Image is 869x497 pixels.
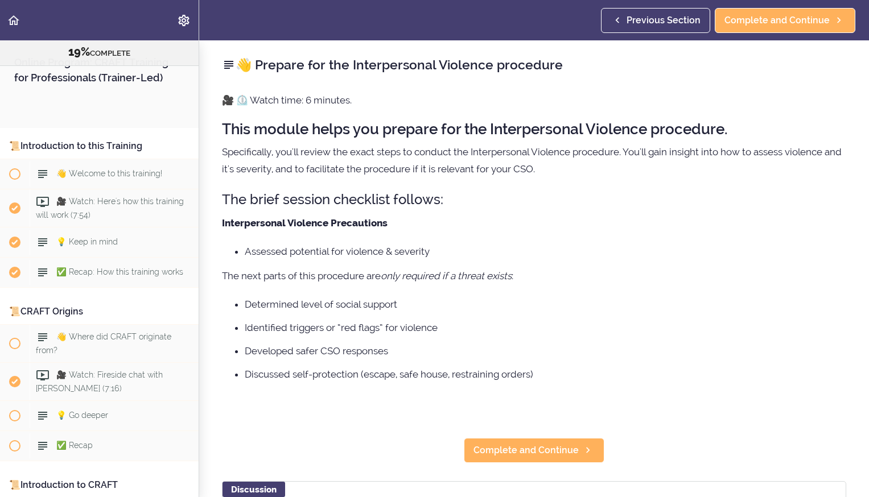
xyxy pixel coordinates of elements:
li: Discussed self-protection (escape, safe house, restraining orders) [245,367,846,382]
p: The next parts of this procedure are : [222,267,846,284]
h3: The brief session checklist follows: [222,190,846,209]
p: 🎥 ⏲️ Watch time: 6 minutes. [222,92,846,109]
span: 👋 Welcome to this training! [56,169,162,178]
span: 🎥 Watch: Fireside chat with [PERSON_NAME] (7:16) [36,370,163,392]
svg: Settings Menu [177,14,191,27]
h2: 👋 Prepare for the Interpersonal Violence procedure [222,55,846,74]
span: 🎥 Watch: Here's how this training will work (7:54) [36,197,184,219]
li: Developed safer CSO responses [245,343,846,358]
span: Complete and Continue [724,14,830,27]
a: Previous Section [601,8,710,33]
span: 👋 Where did CRAFT originate from? [36,332,171,354]
span: ✅ Recap [56,441,93,450]
strong: Interpersonal Violence Precautions [222,217,388,229]
h2: This module helps you prepare for the Interpersonal Violence procedure. [222,121,846,138]
span: 19% [68,45,90,59]
li: Identified triggers or “red flags” for violence [245,320,846,335]
svg: Back to course curriculum [7,14,20,27]
p: Specifically, you'll review the exact steps to conduct the Interpersonal Violence procedure. You'... [222,143,846,177]
span: 💡 Go deeper [56,411,108,420]
li: Determined level of social support [245,297,846,312]
a: Complete and Continue [715,8,855,33]
div: Discussion [223,482,285,497]
span: ✅ Recap: How this training works [56,267,183,276]
em: only required if a threat exists [381,270,512,281]
div: COMPLETE [14,45,184,60]
span: 💡 Keep in mind [56,237,118,246]
a: Complete and Continue [464,438,604,463]
span: Previous Section [627,14,701,27]
span: Complete and Continue [473,444,579,457]
li: Assessed potential for violence & severity [245,244,846,259]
